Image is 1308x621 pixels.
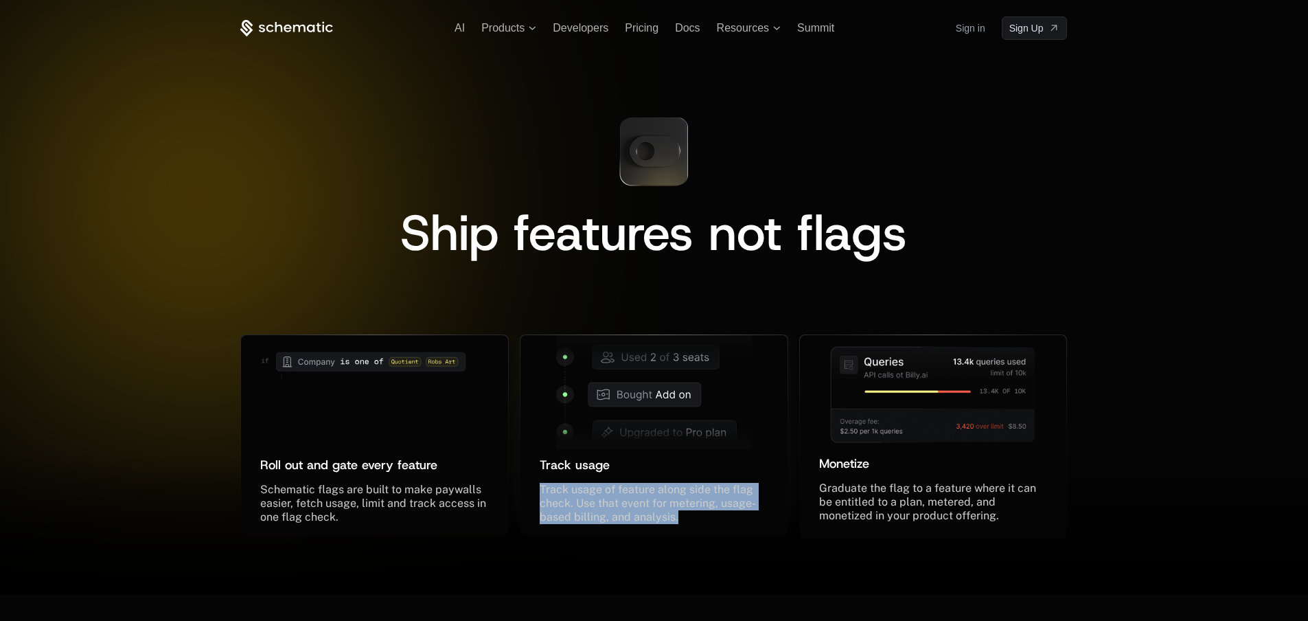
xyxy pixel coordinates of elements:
[260,483,489,523] span: Schematic flags are built to make paywalls easier, fetch usage, limit and track access in one fla...
[1002,16,1068,40] a: [object Object]
[553,22,608,34] a: Developers
[455,22,465,34] a: AI
[400,200,907,266] span: Ship features not flags
[540,483,756,523] span: Track usage of feature along side the flag check. Use that event for metering, usage-based billin...
[717,22,769,34] span: Resources
[675,22,700,34] a: Docs
[481,22,525,34] span: Products
[797,22,834,34] a: Summit
[1009,21,1044,35] span: Sign Up
[540,457,610,473] span: Track usage
[956,17,985,39] a: Sign in
[260,457,437,473] span: Roll out and gate every feature
[819,455,869,472] span: Monetize
[625,22,658,34] a: Pricing
[819,482,1039,522] span: Graduate the flag to a feature where it can be entitled to a plan, metered, and monetized in your...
